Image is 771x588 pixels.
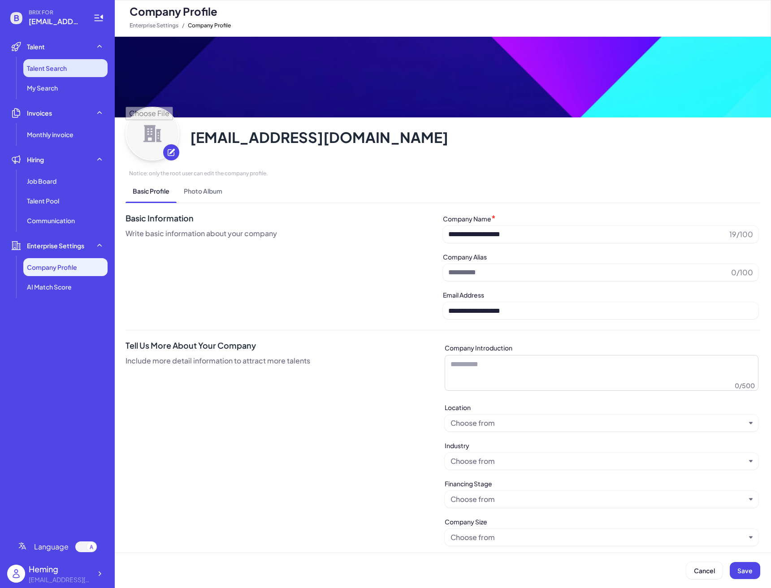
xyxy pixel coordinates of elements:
span: Talent Pool [27,196,59,205]
span: Enterprise Settings [27,241,84,250]
span: Monthly invoice [27,130,74,139]
span: BRIX FOR [29,9,82,16]
span: My Search [27,83,58,92]
button: Cancel [686,562,723,579]
span: Basic Profile [126,179,177,203]
button: Choose from [450,532,745,543]
span: Communication [27,216,75,225]
label: Location [445,403,471,411]
label: Company Size [445,518,487,526]
div: Heming [29,563,91,575]
button: Choose from [450,418,745,428]
div: Choose from [450,456,495,467]
img: user_logo.png [7,565,25,583]
label: Company Name [443,215,491,223]
span: Cancel [694,566,715,575]
span: Company Profile [27,263,77,272]
button: Choose from [450,494,745,505]
span: Tell Us More About Your Company [126,339,443,352]
label: Financing Stage [445,480,492,488]
span: Invoices [27,108,52,117]
span: AI Match Score [27,282,72,291]
span: Company Profile [130,4,217,18]
span: 0/100 [728,267,753,278]
span: 19/100 [726,229,753,240]
span: Job Board [27,177,56,186]
label: Company Alias [443,253,487,261]
span: Write basic information about your company [126,228,443,239]
label: Company Introduction [445,344,512,352]
div: Choose from [450,418,495,428]
span: / [182,20,184,31]
span: Notice: only the root user can edit the company profile. [129,169,760,177]
div: Choose from [450,532,495,543]
button: Choose from [450,456,745,467]
div: Choose from [450,494,495,505]
span: Company Profile [188,20,231,31]
span: Talent [27,42,45,51]
div: 0 / 500 [735,381,755,390]
span: Basic Information [126,212,443,225]
span: Save [737,566,753,575]
span: Hiring [27,155,44,164]
span: heming@joinbrix.com [29,16,82,27]
div: heming@joinbrix.com [29,575,91,584]
button: Save [730,562,760,579]
span: Talent Search [27,64,67,73]
img: 62cf91bae6e441898ee106b491ed5f91.png [115,37,771,117]
span: Language [34,541,69,552]
span: Photo Album [177,179,230,203]
label: Industry [445,441,469,450]
span: [EMAIL_ADDRESS][DOMAIN_NAME] [190,128,760,160]
label: Email Address [443,291,484,299]
span: Include more detail information to attract more talents [126,355,443,366]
